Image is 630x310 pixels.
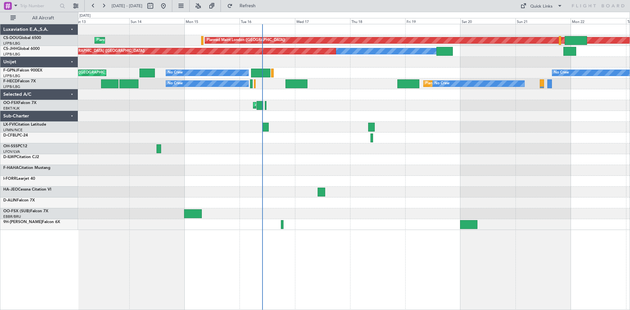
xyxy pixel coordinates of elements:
div: No Crew [168,68,183,78]
div: No Crew [168,79,183,89]
a: OH-SSSPC12 [3,144,27,148]
span: D-ALIN [3,198,17,202]
a: D-CFBLPC-24 [3,134,28,137]
div: Planned Maint London ([GEOGRAPHIC_DATA]) [207,35,285,45]
span: LX-FVI [3,123,15,127]
span: All Aircraft [17,16,69,20]
div: Thu 18 [350,18,405,24]
div: Mon 15 [184,18,240,24]
div: Sun 21 [515,18,571,24]
a: LFMN/NCE [3,128,23,133]
div: No Crew [554,68,569,78]
div: Tue 16 [240,18,295,24]
span: D-CFBL [3,134,17,137]
a: F-GPNJFalcon 900EX [3,69,42,72]
a: F-HECDFalcon 7X [3,79,36,83]
span: OO-FSX [3,101,18,105]
span: D-ILWP [3,155,16,159]
div: Wed 17 [295,18,350,24]
span: F-HECD [3,79,18,83]
a: LFPB/LBG [3,41,20,46]
span: HA-JEO [3,188,18,192]
a: OO-FSXFalcon 7X [3,101,36,105]
div: Mon 22 [571,18,626,24]
span: 9H-[PERSON_NAME] [3,220,42,224]
span: Refresh [234,4,262,8]
button: Quick Links [517,1,566,11]
a: OO-FSX (SUB)Falcon 7X [3,209,48,213]
a: LFPB/LBG [3,73,20,78]
div: Planned Maint [GEOGRAPHIC_DATA] ([GEOGRAPHIC_DATA]) [425,79,529,89]
a: 9H-[PERSON_NAME]Falcon 6X [3,220,60,224]
div: AOG Maint Kortrijk-[GEOGRAPHIC_DATA] [255,100,326,110]
input: Trip Number [20,1,58,11]
div: Fri 19 [405,18,460,24]
button: Refresh [224,1,263,11]
a: CS-JHHGlobal 6000 [3,47,40,51]
div: AOG Maint Paris ([GEOGRAPHIC_DATA]) [49,68,118,78]
a: D-ALINFalcon 7X [3,198,35,202]
span: OO-FSX (SUB) [3,209,30,213]
span: OH-SSS [3,144,18,148]
div: Planned Maint [GEOGRAPHIC_DATA] ([GEOGRAPHIC_DATA]) [41,46,145,56]
span: F-GPNJ [3,69,17,72]
a: I-FORRLearjet 40 [3,177,35,181]
a: CS-DOUGlobal 6500 [3,36,41,40]
a: HA-JEOCessna Citation VI [3,188,51,192]
div: [DATE] [79,13,91,19]
button: All Aircraft [7,13,71,23]
div: Quick Links [530,3,553,10]
a: F-HAHACitation Mustang [3,166,51,170]
div: Planned Maint [GEOGRAPHIC_DATA] ([GEOGRAPHIC_DATA]) [96,35,200,45]
div: Sat 20 [460,18,515,24]
a: D-ILWPCitation CJ2 [3,155,39,159]
span: CS-DOU [3,36,19,40]
a: LX-FVICitation Latitude [3,123,46,127]
div: No Crew [434,79,450,89]
span: [DATE] - [DATE] [112,3,142,9]
a: EBBR/BRU [3,214,21,219]
div: Sun 14 [129,18,184,24]
a: LFPB/LBG [3,84,20,89]
span: I-FORR [3,177,16,181]
a: LFPB/LBG [3,52,20,57]
span: CS-JHH [3,47,17,51]
span: F-HAHA [3,166,19,170]
a: EBKT/KJK [3,106,20,111]
a: LFOV/LVA [3,149,20,154]
div: Sat 13 [74,18,129,24]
